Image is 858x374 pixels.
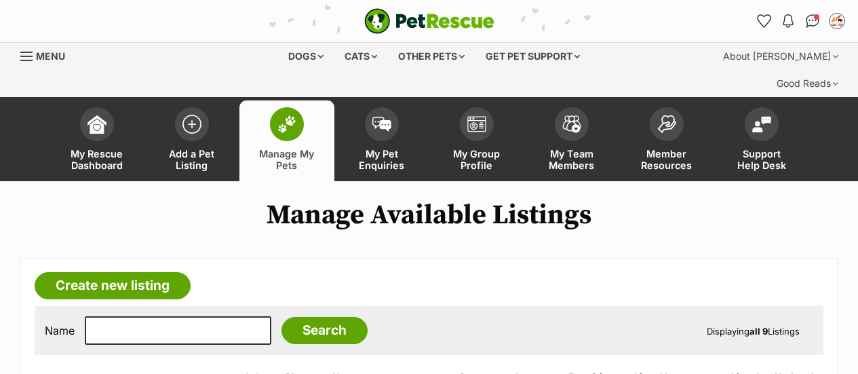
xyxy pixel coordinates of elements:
[753,10,848,32] ul: Account quick links
[707,326,800,337] span: Displaying Listings
[467,116,486,132] img: group-profile-icon-3fa3cf56718a62981997c0bc7e787c4b2cf8bcc04b72c1350f741eb67cf2f40e.svg
[389,43,474,70] div: Other pets
[66,148,128,171] span: My Rescue Dashboard
[35,272,191,299] a: Create new listing
[783,14,794,28] img: notifications-46538b983faf8c2785f20acdc204bb7945ddae34d4c08c2a6579f10ce5e182be.svg
[446,148,507,171] span: My Group Profile
[830,14,844,28] img: Peri Chappell profile pic
[752,116,771,132] img: help-desk-icon-fdf02630f3aa405de69fd3d07c3f3aa587a6932b1a1747fa1d2bba05be0121f9.svg
[749,326,768,337] strong: all 9
[802,10,823,32] a: Conversations
[429,100,524,181] a: My Group Profile
[87,115,106,134] img: dashboard-icon-eb2f2d2d3e046f16d808141f083e7271f6b2e854fb5c12c21221c1fb7104beca.svg
[476,43,589,70] div: Get pet support
[753,10,775,32] a: Favourites
[50,100,144,181] a: My Rescue Dashboard
[541,148,602,171] span: My Team Members
[364,8,494,34] img: logo-e224e6f780fb5917bec1dbf3a21bbac754714ae5b6737aabdf751b685950b380.svg
[657,115,676,133] img: member-resources-icon-8e73f808a243e03378d46382f2149f9095a855e16c252ad45f914b54edf8863c.svg
[777,10,799,32] button: Notifications
[806,14,820,28] img: chat-41dd97257d64d25036548639549fe6c8038ab92f7586957e7f3b1b290dea8141.svg
[826,10,848,32] button: My account
[334,100,429,181] a: My Pet Enquiries
[279,43,333,70] div: Dogs
[144,100,239,181] a: Add a Pet Listing
[256,148,317,171] span: Manage My Pets
[335,43,387,70] div: Cats
[20,43,75,67] a: Menu
[619,100,714,181] a: Member Resources
[524,100,619,181] a: My Team Members
[364,8,494,34] a: PetRescue
[767,70,848,97] div: Good Reads
[714,43,848,70] div: About [PERSON_NAME]
[277,115,296,133] img: manage-my-pets-icon-02211641906a0b7f246fdf0571729dbe1e7629f14944591b6c1af311fb30b64b.svg
[182,115,201,134] img: add-pet-listing-icon-0afa8454b4691262ce3f59096e99ab1cd57d4a30225e0717b998d2c9b9846f56.svg
[45,324,75,337] label: Name
[281,317,368,344] input: Search
[714,100,809,181] a: Support Help Desk
[161,148,222,171] span: Add a Pet Listing
[351,148,412,171] span: My Pet Enquiries
[36,50,65,62] span: Menu
[562,115,581,133] img: team-members-icon-5396bd8760b3fe7c0b43da4ab00e1e3bb1a5d9ba89233759b79545d2d3fc5d0d.svg
[636,148,697,171] span: Member Resources
[731,148,792,171] span: Support Help Desk
[372,117,391,132] img: pet-enquiries-icon-7e3ad2cf08bfb03b45e93fb7055b45f3efa6380592205ae92323e6603595dc1f.svg
[239,100,334,181] a: Manage My Pets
